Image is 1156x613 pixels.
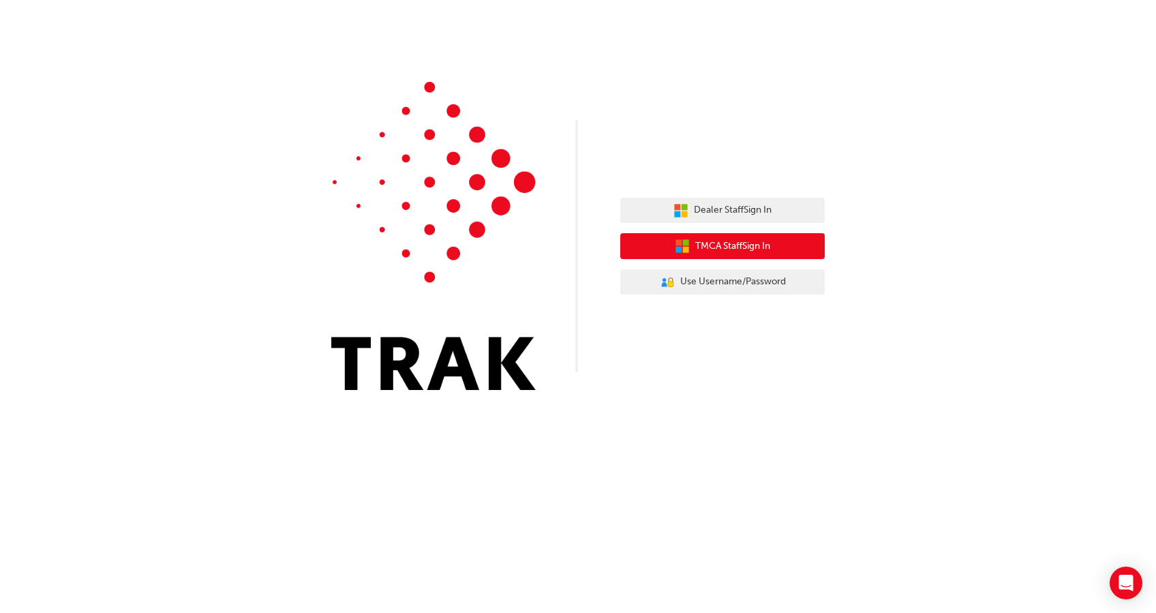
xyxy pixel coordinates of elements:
[331,82,536,390] img: Trak
[695,239,770,254] span: TMCA Staff Sign In
[694,203,772,218] span: Dealer Staff Sign In
[620,269,825,295] button: Use Username/Password
[1110,567,1142,599] div: Open Intercom Messenger
[680,274,786,290] span: Use Username/Password
[620,198,825,224] button: Dealer StaffSign In
[620,233,825,259] button: TMCA StaffSign In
